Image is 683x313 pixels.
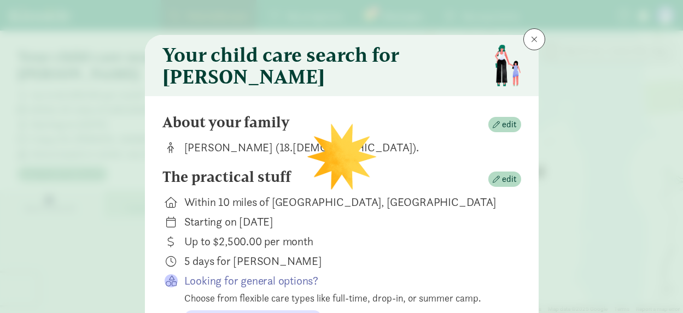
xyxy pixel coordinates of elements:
p: Looking for general options? [184,273,504,288]
div: Choose from flexible care types like full-time, drop-in, or summer camp. [184,291,504,305]
h4: About your family [162,114,290,131]
div: 5 days for [PERSON_NAME] [184,253,504,269]
button: edit [488,117,521,132]
button: edit [488,172,521,187]
h3: Your child care search for [PERSON_NAME] [162,44,486,87]
div: Up to $2,500.00 per month [184,234,504,249]
h4: The practical stuff [162,168,291,186]
div: Starting on [DATE] [184,214,504,229]
span: edit [502,173,517,186]
div: Within 10 miles of [GEOGRAPHIC_DATA], [GEOGRAPHIC_DATA] [184,194,504,210]
span: edit [502,118,517,131]
div: [PERSON_NAME] (18.[DEMOGRAPHIC_DATA]). [184,140,504,155]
